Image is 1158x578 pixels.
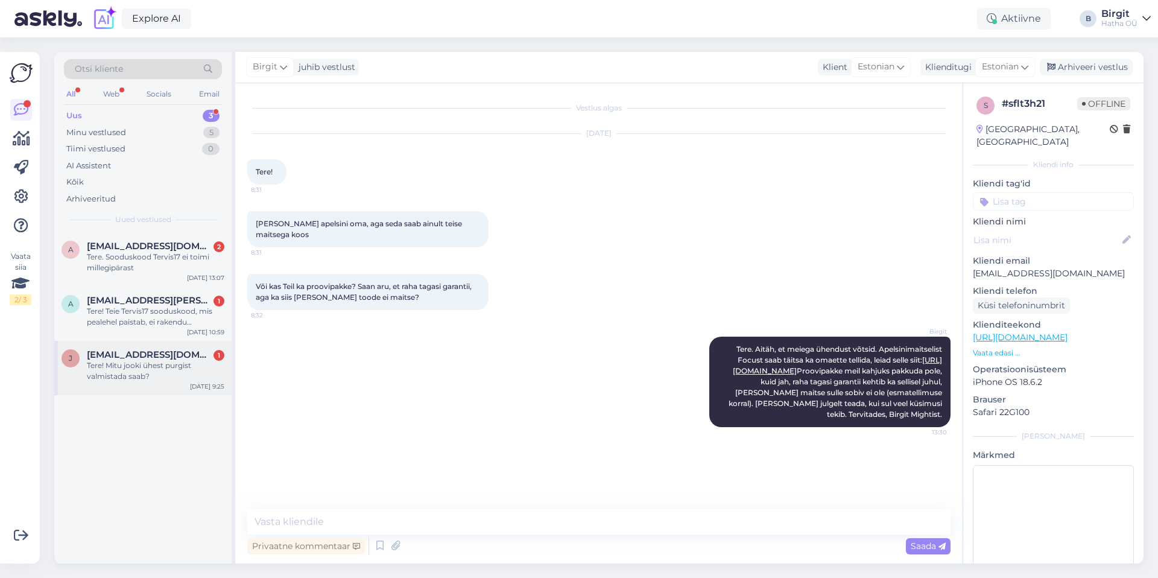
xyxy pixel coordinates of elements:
[66,127,126,139] div: Minu vestlused
[973,393,1134,406] p: Brauser
[256,219,464,239] span: [PERSON_NAME] apelsini oma, aga seda saab ainult teise maitsega koos
[10,294,31,305] div: 2 / 3
[1101,19,1137,28] div: Hatha OÜ
[982,60,1019,74] span: Estonian
[75,63,123,75] span: Otsi kliente
[973,376,1134,389] p: iPhone OS 18.6.2
[144,86,174,102] div: Socials
[973,348,1134,358] p: Vaata edasi ...
[977,8,1051,30] div: Aktiivne
[214,350,224,361] div: 1
[87,295,212,306] span: Alina.kester@gmail.com
[66,143,125,155] div: Tiimi vestlused
[902,327,947,336] span: Birgit
[203,127,220,139] div: 5
[87,252,224,273] div: Tere. Sooduskood Tervis17 ei toimi millegipärast
[66,160,111,172] div: AI Assistent
[247,538,365,554] div: Privaatne kommentaar
[115,214,171,225] span: Uued vestlused
[973,406,1134,419] p: Safari 22G100
[1040,59,1133,75] div: Arhiveeri vestlus
[197,86,222,102] div: Email
[902,428,947,437] span: 13:30
[858,60,894,74] span: Estonian
[1101,9,1151,28] a: BirgitHatha OÜ
[87,306,224,328] div: Tere! Teie Tervis17 sooduskood, mis pealehel paistab, ei rakendu ostukorvis. Proovisin 1 täishinn...
[247,103,951,113] div: Vestlus algas
[247,128,951,139] div: [DATE]
[10,62,33,84] img: Askly Logo
[973,449,1134,462] p: Märkmed
[87,349,212,360] span: Joosepsarap@gmail.com
[920,61,972,74] div: Klienditugi
[66,193,116,205] div: Arhiveeritud
[294,61,355,74] div: juhib vestlust
[818,61,847,74] div: Klient
[64,86,78,102] div: All
[92,6,117,31] img: explore-ai
[187,328,224,337] div: [DATE] 10:59
[1080,10,1096,27] div: B
[973,285,1134,297] p: Kliendi telefon
[68,299,74,308] span: A
[973,192,1134,211] input: Lisa tag
[203,110,220,122] div: 3
[1077,97,1130,110] span: Offline
[69,354,72,363] span: J
[214,296,224,306] div: 1
[187,273,224,282] div: [DATE] 13:07
[729,345,944,419] span: Tere. Aitäh, et meiega ühendust võtsid. Apelsinimaitselist Focust saab täitsa ka omaette tellida,...
[256,167,273,176] span: Tere!
[973,319,1134,331] p: Klienditeekond
[251,185,296,194] span: 8:31
[973,431,1134,442] div: [PERSON_NAME]
[973,332,1068,343] a: [URL][DOMAIN_NAME]
[973,215,1134,228] p: Kliendi nimi
[66,176,84,188] div: Kõik
[973,255,1134,267] p: Kliendi email
[256,282,473,302] span: Või kas Teil ka proovipakke? Saan aru, et raha tagasi garantii, aga ka siis [PERSON_NAME] toode e...
[1101,9,1137,19] div: Birgit
[87,360,224,382] div: Tere! Mitu jooki ühest purgist valmistada saab?
[973,159,1134,170] div: Kliendi info
[66,110,82,122] div: Uus
[251,248,296,257] span: 8:31
[984,101,988,110] span: s
[251,311,296,320] span: 8:32
[976,123,1110,148] div: [GEOGRAPHIC_DATA], [GEOGRAPHIC_DATA]
[68,245,74,254] span: a
[973,177,1134,190] p: Kliendi tag'id
[190,382,224,391] div: [DATE] 9:25
[87,241,212,252] span: andre.kuslapuu@gmail.com
[10,251,31,305] div: Vaata siia
[122,8,191,29] a: Explore AI
[1002,97,1077,111] div: # sflt3h21
[973,363,1134,376] p: Operatsioonisüsteem
[973,267,1134,280] p: [EMAIL_ADDRESS][DOMAIN_NAME]
[253,60,277,74] span: Birgit
[911,541,946,551] span: Saada
[101,86,122,102] div: Web
[973,233,1120,247] input: Lisa nimi
[202,143,220,155] div: 0
[214,241,224,252] div: 2
[973,297,1070,314] div: Küsi telefoninumbrit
